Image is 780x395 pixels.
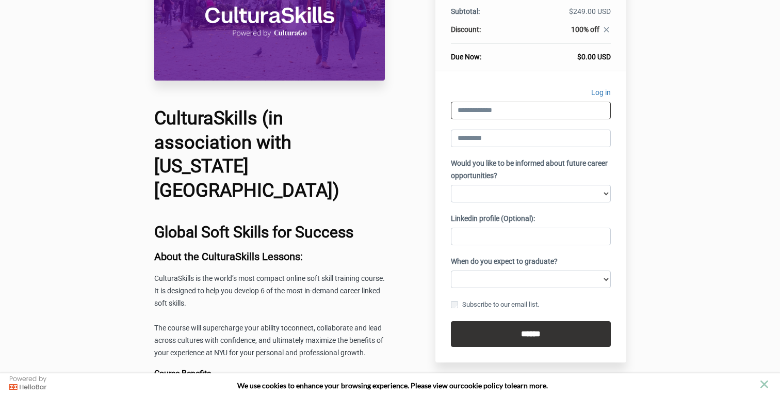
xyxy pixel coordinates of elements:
[154,369,211,378] b: Course Benefits
[451,7,480,15] span: Subtotal:
[154,274,385,307] span: CulturaSkills is the world’s most compact online soft skill training course. It is designed to he...
[451,299,539,310] label: Subscribe to our email list.
[518,6,610,24] td: $249.00 USD
[154,324,383,357] span: connect, collaborate and lead across cultures with confidence, and ultimately maximize the benefi...
[154,324,288,332] span: The course will supercharge your ability to
[602,25,611,34] i: close
[237,381,461,390] span: We use cookies to enhance your browsing experience. Please view our
[511,381,548,390] span: learn more.
[154,106,385,203] h1: CulturaSkills (in association with [US_STATE][GEOGRAPHIC_DATA])
[758,378,771,391] button: close
[451,256,558,268] label: When do you expect to graduate?
[451,44,518,62] th: Due Now:
[451,157,611,182] label: Would you like to be informed about future career opportunities?
[599,25,611,37] a: close
[451,213,535,225] label: Linkedin profile (Optional):
[577,53,611,61] span: $0.00 USD
[451,24,518,44] th: Discount:
[451,301,458,308] input: Subscribe to our email list.
[154,251,385,262] h3: About the CulturaSkills Lessons:
[461,381,503,390] a: cookie policy
[505,381,511,390] strong: to
[591,87,611,102] a: Log in
[571,25,599,34] span: 100% off
[154,223,353,241] b: Global Soft Skills for Success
